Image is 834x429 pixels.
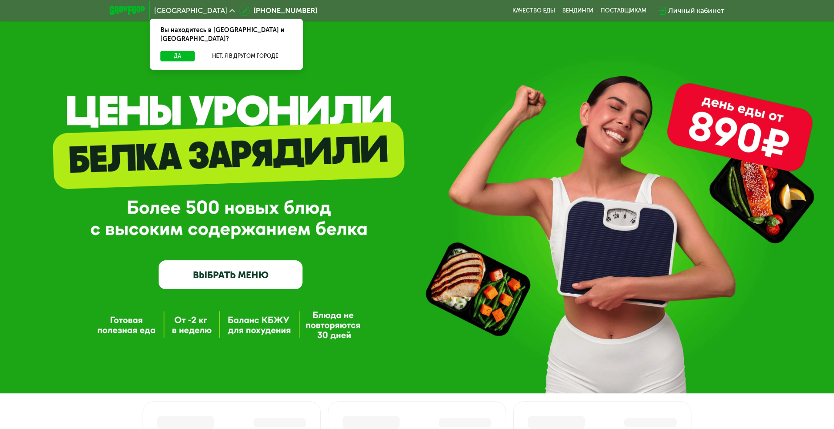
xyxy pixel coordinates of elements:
div: поставщикам [601,7,646,14]
a: ВЫБРАТЬ МЕНЮ [159,260,303,289]
a: Вендинги [562,7,593,14]
a: [PHONE_NUMBER] [239,5,317,16]
div: Личный кабинет [668,5,724,16]
button: Нет, я в другом городе [198,51,292,61]
a: Качество еды [512,7,555,14]
div: Вы находитесь в [GEOGRAPHIC_DATA] и [GEOGRAPHIC_DATA]? [150,19,303,51]
span: [GEOGRAPHIC_DATA] [154,7,227,14]
button: Да [160,51,195,61]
